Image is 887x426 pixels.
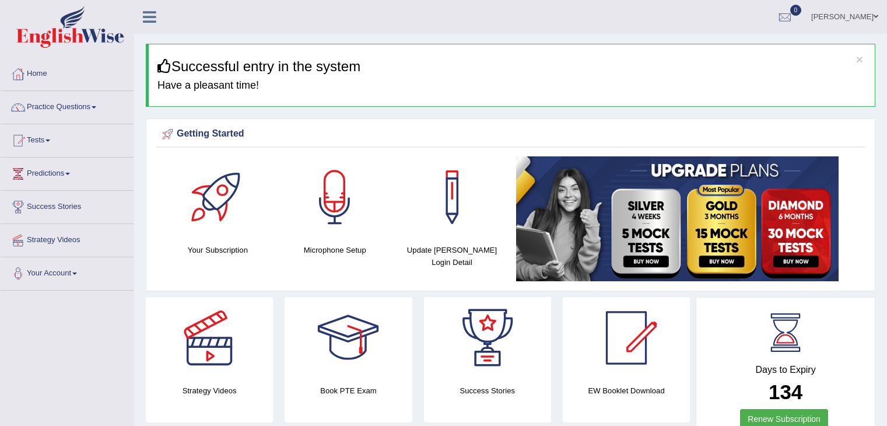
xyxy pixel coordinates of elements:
[285,385,412,397] h4: Book PTE Exam
[159,125,862,143] div: Getting Started
[790,5,802,16] span: 0
[1,91,134,120] a: Practice Questions
[1,124,134,153] a: Tests
[1,191,134,220] a: Success Stories
[399,244,505,268] h4: Update [PERSON_NAME] Login Detail
[282,244,388,256] h4: Microphone Setup
[424,385,551,397] h4: Success Stories
[157,80,866,92] h4: Have a pleasant time!
[516,156,839,281] img: small5.jpg
[1,158,134,187] a: Predictions
[146,385,273,397] h4: Strategy Videos
[769,380,802,403] b: 134
[709,365,862,375] h4: Days to Expiry
[165,244,271,256] h4: Your Subscription
[1,58,134,87] a: Home
[1,257,134,287] a: Your Account
[1,224,134,253] a: Strategy Videos
[157,59,866,74] h3: Successful entry in the system
[856,53,863,65] button: ×
[563,385,690,397] h4: EW Booklet Download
